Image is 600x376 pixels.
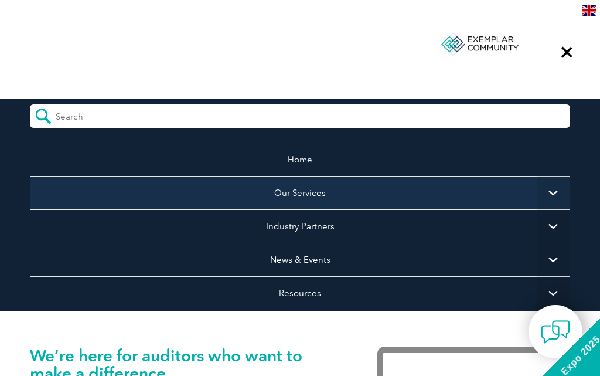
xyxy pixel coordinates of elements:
[30,243,570,276] a: News & Events
[30,276,570,310] a: Resources
[30,104,56,128] input: Submit
[30,209,570,243] a: Industry Partners
[30,143,570,176] a: Home
[30,310,570,343] a: About Us
[30,176,570,209] a: Our Services
[56,104,160,122] input: Search
[541,317,570,347] img: contact-chat.png
[582,5,596,16] img: en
